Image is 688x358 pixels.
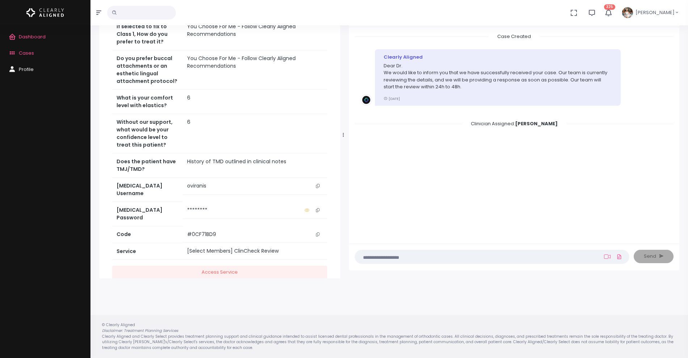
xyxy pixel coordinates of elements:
[489,31,540,42] span: Case Created
[95,322,684,350] div: © Clearly Aligned Clearly Aligned and Clearly Select provides treatment planning support and clin...
[615,250,624,263] a: Add Files
[384,54,612,61] div: Clearly Aligned
[112,266,327,279] a: Access Service
[355,33,674,236] div: scrollable content
[112,90,183,114] th: What is your comfort level with elastics?
[26,5,64,20] img: Logo Horizontal
[19,50,34,56] span: Cases
[112,50,183,90] th: Do you prefer buccal attachments or an esthetic lingual attachment protocol?
[102,328,178,333] em: Disclaimer: Treatment Planning Services
[112,243,183,260] th: Service
[112,114,183,153] th: Without our support, what would be your confidence level to treat this patient?
[621,6,634,19] img: Header Avatar
[636,9,675,16] span: [PERSON_NAME]
[112,18,183,50] th: If selected to fix to Class 1, How do you prefer to treat it?
[183,18,327,50] td: You Choose For Me - Follow Clearly Aligned Recommendations
[515,120,558,127] b: [PERSON_NAME]
[183,153,327,178] td: History of TMD outlined in clinical notes
[112,153,183,178] th: Does the patient have TMJ/TMD?
[19,33,46,40] span: Dashboard
[112,202,183,226] th: [MEDICAL_DATA] Password
[183,90,327,114] td: 6
[603,254,612,260] a: Add Loom Video
[183,50,327,90] td: You Choose For Me - Follow Clearly Aligned Recommendations
[187,247,323,255] div: [Select Members] ClinCheck Review
[112,226,183,243] th: Code
[183,226,327,243] td: #0CF71BD9
[462,118,566,129] span: Clinician Assigned:
[183,178,327,194] td: oviranis
[384,96,400,101] small: [DATE]
[384,62,612,90] p: Dear Dr. We would like to inform you that we have successfully received your case. Our team is cu...
[183,114,327,153] td: 6
[19,66,34,73] span: Profile
[112,178,183,202] th: [MEDICAL_DATA] Username
[604,4,615,10] span: 325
